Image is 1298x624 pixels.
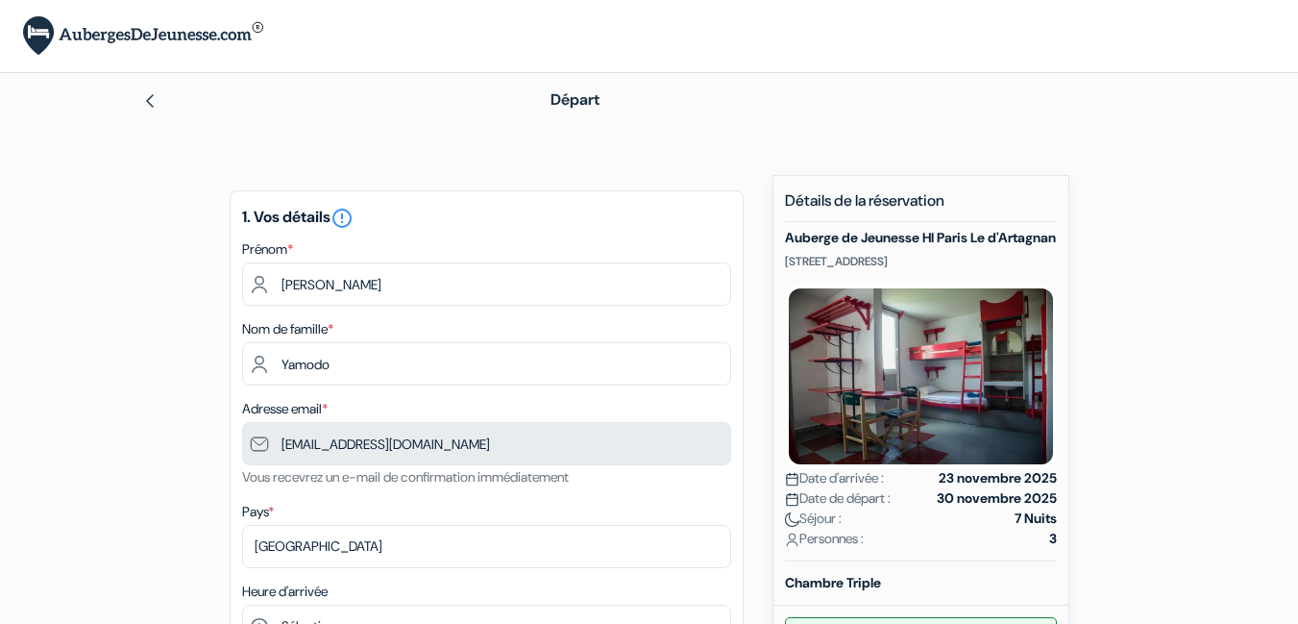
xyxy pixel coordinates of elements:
label: Nom de famille [242,319,333,339]
b: Chambre Triple [785,574,881,591]
input: Entrer le nom de famille [242,342,731,386]
label: Adresse email [242,399,328,419]
h5: 1. Vos détails [242,207,731,230]
span: Départ [551,89,600,110]
i: error_outline [331,207,354,230]
span: Date de départ : [785,488,891,509]
a: error_outline [331,207,354,227]
input: Entrer adresse e-mail [242,422,731,465]
span: Personnes : [785,529,864,549]
p: [STREET_ADDRESS] [785,254,1057,269]
strong: 3 [1049,529,1057,549]
strong: 23 novembre 2025 [939,468,1057,488]
label: Heure d'arrivée [242,582,328,602]
label: Pays [242,502,274,522]
img: calendar.svg [785,492,799,507]
strong: 30 novembre 2025 [937,488,1057,509]
span: Date d'arrivée : [785,468,884,488]
label: Prénom [242,239,293,260]
img: calendar.svg [785,472,799,487]
img: AubergesDeJeunesse.com [23,16,263,56]
h5: Détails de la réservation [785,191,1057,222]
img: user_icon.svg [785,533,799,547]
strong: 7 Nuits [1015,509,1057,529]
input: Entrez votre prénom [242,262,731,306]
small: Vous recevrez un e-mail de confirmation immédiatement [242,468,569,486]
span: Séjour : [785,509,842,529]
h5: Auberge de Jeunesse HI Paris Le d'Artagnan [785,230,1057,246]
img: moon.svg [785,512,799,527]
img: left_arrow.svg [142,93,158,109]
